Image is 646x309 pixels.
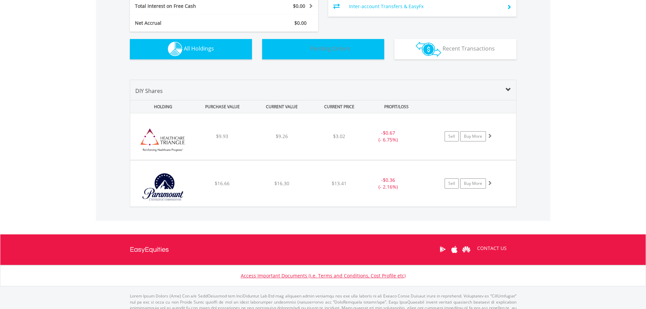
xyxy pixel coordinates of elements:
img: transactions-zar-wht.png [416,42,441,57]
a: Buy More [460,131,486,141]
span: $16.30 [274,180,289,187]
button: All Holdings [130,39,252,59]
img: pending_instructions-wht.png [296,42,309,56]
a: Huawei [461,239,472,260]
span: Pending Orders [310,45,350,52]
span: $16.66 [215,180,230,187]
img: holdings-wht.png [168,42,182,56]
span: $3.02 [333,133,345,139]
a: Sell [445,131,459,141]
div: CURRENT PRICE [312,100,366,113]
span: Recent Transactions [443,45,495,52]
div: CURRENT VALUE [253,100,311,113]
div: - (- 6.75%) [363,130,414,143]
a: Apple [449,239,461,260]
span: DIY Shares [135,87,163,95]
a: CONTACT US [472,239,511,258]
div: PURCHASE VALUE [194,100,252,113]
div: Net Accrual [130,20,240,26]
a: Sell [445,178,459,189]
div: Total Interest on Free Cash [130,3,240,9]
span: $0.00 [293,3,305,9]
a: Google Play [437,239,449,260]
button: Recent Transactions [394,39,516,59]
td: Inter-account Transfers & EasyFx [349,1,501,12]
div: PROFIT/LOSS [368,100,426,113]
span: All Holdings [184,45,214,52]
span: $0.00 [294,20,307,26]
span: $9.26 [276,133,288,139]
img: EQU.US.HCTI.png [134,122,192,158]
a: EasyEquities [130,234,169,265]
div: - (- 2.16%) [363,177,414,190]
img: EQU.US.PSKY.png [134,169,192,205]
button: Pending Orders [262,39,384,59]
a: Access Important Documents (i.e. Terms and Conditions, Cost Profile etc) [241,272,406,279]
span: $13.41 [332,180,347,187]
span: $0.36 [383,177,395,183]
span: $9.93 [216,133,228,139]
span: $0.67 [383,130,395,136]
div: HOLDING [131,100,192,113]
a: Buy More [460,178,486,189]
